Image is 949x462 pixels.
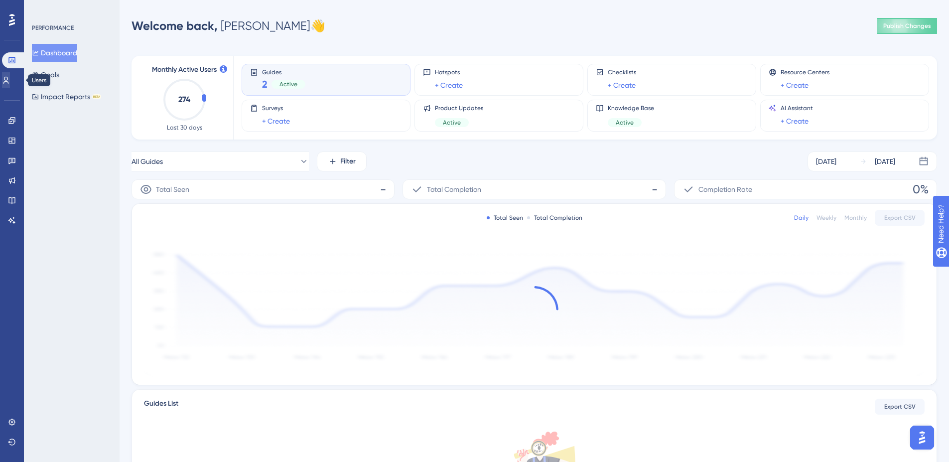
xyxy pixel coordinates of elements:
span: 2 [262,77,268,91]
span: Knowledge Base [608,104,654,112]
span: Welcome back, [132,18,218,33]
text: 274 [178,95,191,104]
a: + Create [262,115,290,127]
span: Active [616,119,634,127]
button: Impact ReportsBETA [32,88,101,106]
span: Active [443,119,461,127]
span: Export CSV [884,214,916,222]
div: [PERSON_NAME] 👋 [132,18,325,34]
button: Export CSV [875,399,925,415]
button: All Guides [132,152,309,171]
span: Total Completion [427,183,481,195]
span: Need Help? [23,2,62,14]
button: Goals [32,66,59,84]
span: AI Assistant [781,104,813,112]
button: Export CSV [875,210,925,226]
button: Filter [317,152,367,171]
span: - [652,181,658,197]
div: Total Completion [527,214,582,222]
span: Guides [262,68,305,75]
span: Completion Rate [698,183,752,195]
button: Publish Changes [877,18,937,34]
span: Publish Changes [883,22,931,30]
span: Export CSV [884,403,916,411]
div: PERFORMANCE [32,24,74,32]
span: Product Updates [435,104,483,112]
span: 0% [913,181,929,197]
div: Weekly [816,214,836,222]
a: + Create [781,79,809,91]
span: Checklists [608,68,636,76]
span: Active [279,80,297,88]
span: All Guides [132,155,163,167]
span: Resource Centers [781,68,829,76]
div: BETA [92,94,101,99]
span: Total Seen [156,183,189,195]
span: Monthly Active Users [152,64,217,76]
span: Filter [340,155,356,167]
span: Hotspots [435,68,463,76]
a: + Create [435,79,463,91]
div: [DATE] [816,155,836,167]
span: Guides List [144,398,178,416]
div: Monthly [844,214,867,222]
a: + Create [781,115,809,127]
span: - [380,181,386,197]
div: Total Seen [487,214,523,222]
div: Daily [794,214,809,222]
button: Dashboard [32,44,77,62]
span: Last 30 days [167,124,202,132]
iframe: UserGuiding AI Assistant Launcher [907,423,937,453]
a: + Create [608,79,636,91]
span: Surveys [262,104,290,112]
div: [DATE] [875,155,895,167]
